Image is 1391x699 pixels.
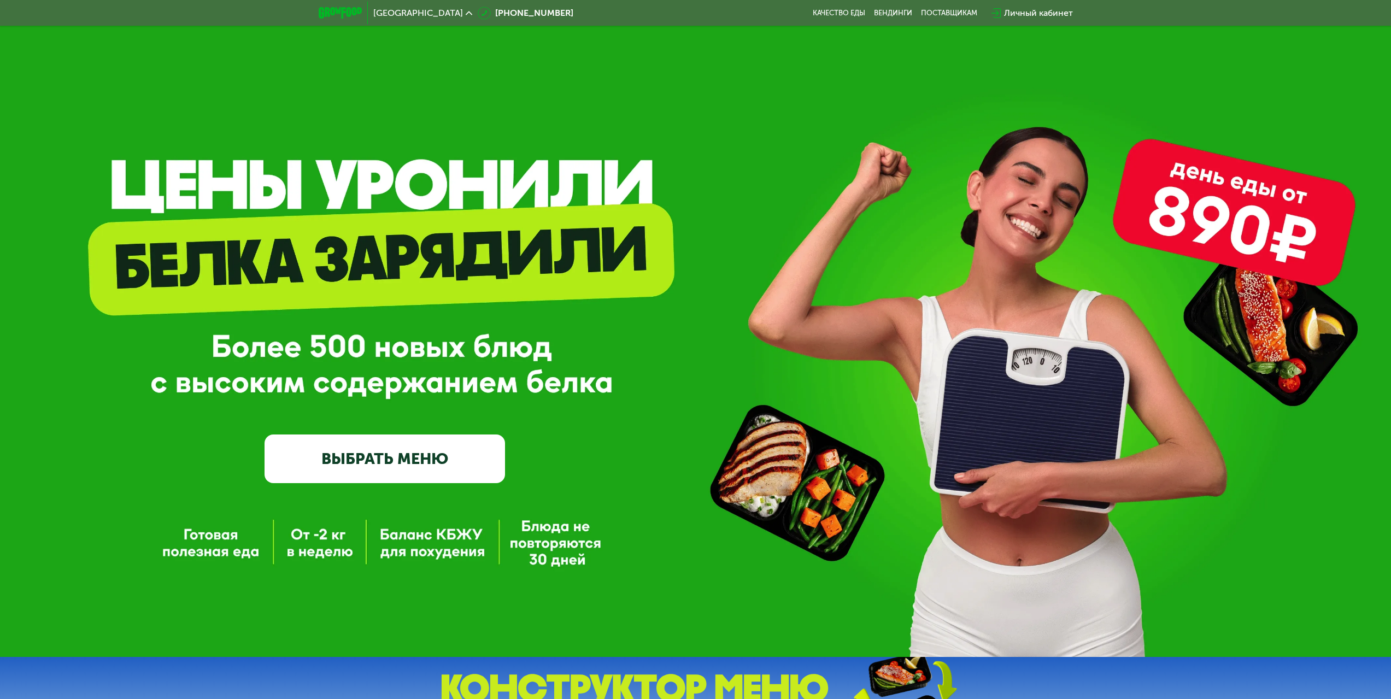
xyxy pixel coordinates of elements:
[478,7,573,20] a: [PHONE_NUMBER]
[1004,7,1073,20] div: Личный кабинет
[921,9,977,17] div: поставщикам
[373,9,463,17] span: [GEOGRAPHIC_DATA]
[813,9,865,17] a: Качество еды
[874,9,912,17] a: Вендинги
[265,434,505,483] a: ВЫБРАТЬ МЕНЮ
